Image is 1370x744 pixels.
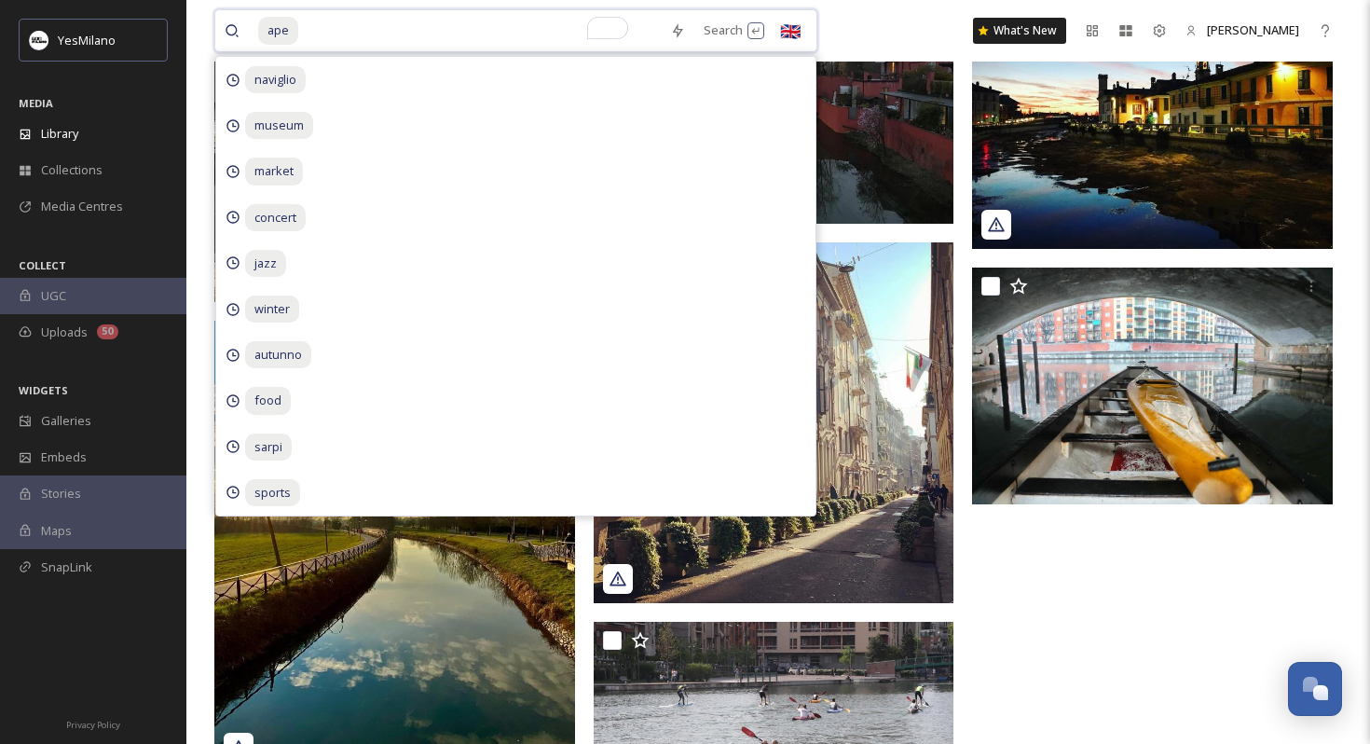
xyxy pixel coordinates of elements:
a: What's New [973,18,1066,44]
span: Library [41,125,78,143]
span: winter [245,296,299,323]
span: autunno [245,341,311,368]
span: SnapLink [41,558,92,576]
span: jazz [245,250,286,277]
a: Privacy Policy [66,712,120,735]
span: Collections [41,161,103,179]
span: Embeds [41,448,87,466]
div: 50 [97,324,118,339]
span: UGC [41,287,66,305]
img: fotoperGiacomo21.JPG [972,268,1333,505]
div: Search [694,12,774,48]
span: Uploads [41,324,88,341]
span: concert [245,204,306,231]
div: 🇬🇧 [774,14,807,48]
span: Media Centres [41,198,123,215]
span: market [245,158,303,185]
span: naviglio [245,66,306,93]
input: To enrich screen reader interactions, please activate Accessibility in Grammarly extension settings [300,10,661,51]
span: YesMilano [58,32,116,48]
span: [PERSON_NAME] [1207,21,1299,38]
span: Stories [41,485,81,503]
a: [PERSON_NAME] [1176,12,1308,48]
span: Galleries [41,412,91,430]
button: Open Chat [1288,662,1342,716]
span: COLLECT [19,258,66,272]
span: WIDGETS [19,383,68,397]
span: sports [245,479,300,506]
span: MEDIA [19,96,53,110]
span: ape [258,17,298,44]
span: Privacy Policy [66,719,120,731]
img: Logo%20YesMilano%40150x.png [30,31,48,49]
span: food [245,387,291,414]
span: museum [245,112,313,139]
span: sarpi [245,434,292,461]
span: Maps [41,522,72,540]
